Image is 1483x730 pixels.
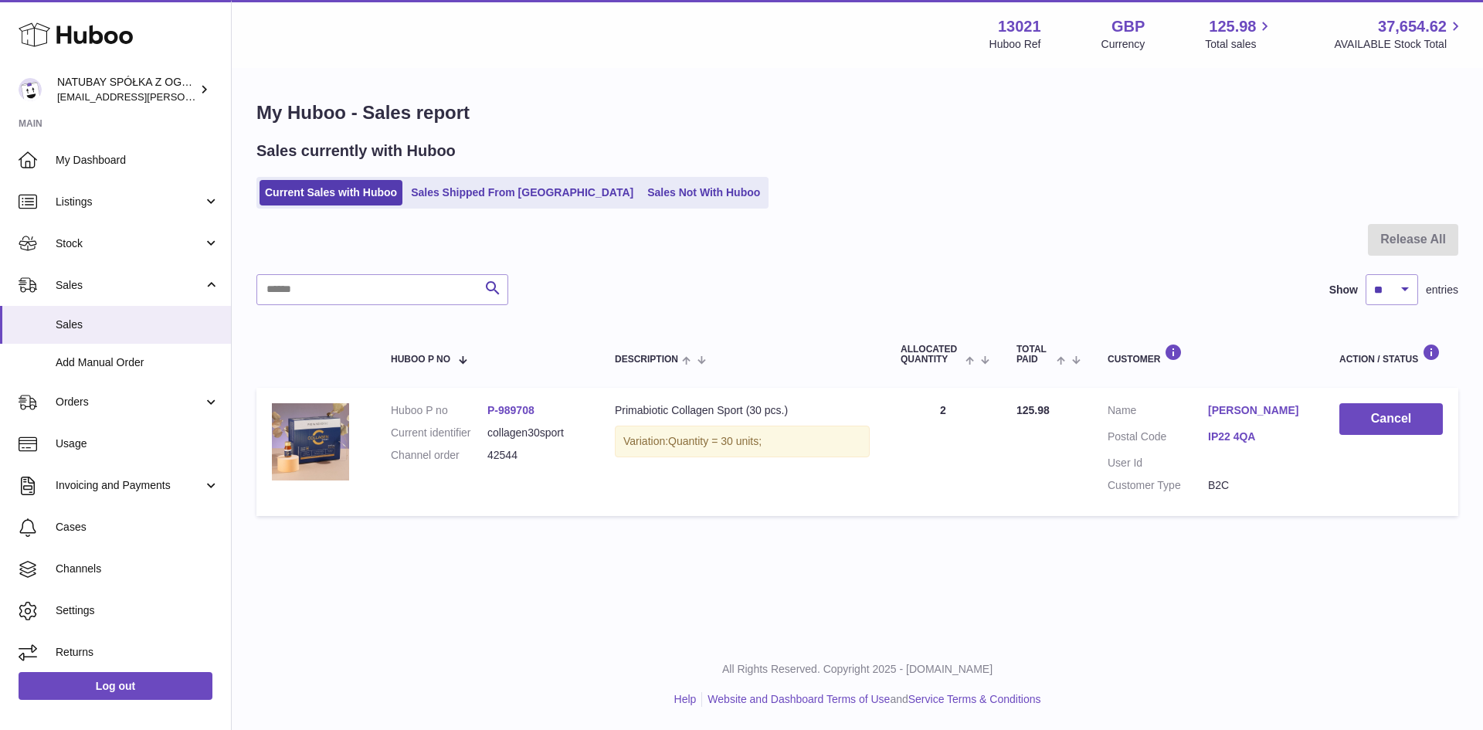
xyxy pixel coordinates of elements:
[1208,478,1308,493] dd: B2C
[615,355,678,365] span: Description
[56,436,219,451] span: Usage
[1426,283,1458,297] span: entries
[487,426,584,440] dd: collagen30sport
[487,448,584,463] dd: 42544
[391,355,450,365] span: Huboo P no
[998,16,1041,37] strong: 13021
[56,395,203,409] span: Orders
[1339,344,1443,365] div: Action / Status
[1339,403,1443,435] button: Cancel
[1108,344,1308,365] div: Customer
[1378,16,1447,37] span: 37,654.62
[1108,478,1208,493] dt: Customer Type
[1334,37,1464,52] span: AVAILABLE Stock Total
[19,78,42,101] img: kacper.antkowski@natubay.pl
[56,562,219,576] span: Channels
[56,236,203,251] span: Stock
[56,278,203,293] span: Sales
[19,672,212,700] a: Log out
[1205,16,1274,52] a: 125.98 Total sales
[391,403,487,418] dt: Huboo P no
[56,317,219,332] span: Sales
[1205,37,1274,52] span: Total sales
[56,153,219,168] span: My Dashboard
[1209,16,1256,37] span: 125.98
[1108,456,1208,470] dt: User Id
[1334,16,1464,52] a: 37,654.62 AVAILABLE Stock Total
[56,478,203,493] span: Invoicing and Payments
[642,180,765,205] a: Sales Not With Huboo
[1016,404,1050,416] span: 125.98
[908,693,1041,705] a: Service Terms & Conditions
[57,75,196,104] div: NATUBAY SPÓŁKA Z OGRANICZONĄ ODPOWIEDZIALNOŚCIĄ
[1108,430,1208,448] dt: Postal Code
[1108,403,1208,422] dt: Name
[708,693,890,705] a: Website and Dashboard Terms of Use
[56,355,219,370] span: Add Manual Order
[260,180,402,205] a: Current Sales with Huboo
[989,37,1041,52] div: Huboo Ref
[57,90,310,103] span: [EMAIL_ADDRESS][PERSON_NAME][DOMAIN_NAME]
[256,100,1458,125] h1: My Huboo - Sales report
[56,520,219,535] span: Cases
[702,692,1040,707] li: and
[56,645,219,660] span: Returns
[1101,37,1145,52] div: Currency
[56,603,219,618] span: Settings
[668,435,762,447] span: Quantity = 30 units;
[1208,403,1308,418] a: [PERSON_NAME]
[1208,430,1308,444] a: IP22 4QA
[674,693,697,705] a: Help
[615,426,870,457] div: Variation:
[244,662,1471,677] p: All Rights Reserved. Copyright 2025 - [DOMAIN_NAME]
[1111,16,1145,37] strong: GBP
[272,403,349,480] img: 130211718873386.jpg
[615,403,870,418] div: Primabiotic Collagen Sport (30 pcs.)
[391,448,487,463] dt: Channel order
[256,141,456,161] h2: Sales currently with Huboo
[487,404,534,416] a: P-989708
[406,180,639,205] a: Sales Shipped From [GEOGRAPHIC_DATA]
[391,426,487,440] dt: Current identifier
[885,388,1001,516] td: 2
[1016,345,1053,365] span: Total paid
[1329,283,1358,297] label: Show
[901,345,962,365] span: ALLOCATED Quantity
[56,195,203,209] span: Listings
